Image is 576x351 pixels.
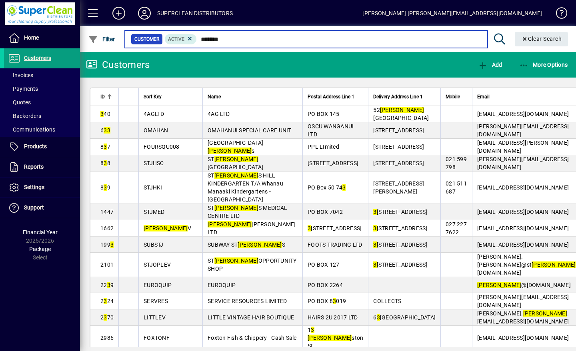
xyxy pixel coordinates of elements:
[517,58,570,72] button: More Options
[144,209,165,215] span: STJMED
[29,246,51,252] span: Package
[373,241,376,248] em: 3
[107,127,110,134] em: 3
[477,184,569,191] span: [EMAIL_ADDRESS][DOMAIN_NAME]
[208,92,298,101] div: Name
[100,282,114,288] span: 22 9
[8,113,41,119] span: Backorders
[308,184,346,191] span: PO Box 50 74
[373,241,427,248] span: [STREET_ADDRESS]
[100,127,110,134] span: 6
[100,111,104,117] em: 3
[446,92,460,101] span: Mobile
[100,144,110,150] span: 8 7
[208,282,236,288] span: EUROQUIP
[104,127,107,134] em: 3
[4,82,80,96] a: Payments
[373,225,427,231] span: [STREET_ADDRESS]
[477,282,521,288] em: [PERSON_NAME]
[373,298,401,304] span: COLLECTS
[308,92,354,101] span: Postal Address Line 1
[477,209,569,215] span: [EMAIL_ADDRESS][DOMAIN_NAME]
[477,294,569,308] span: [PERSON_NAME][EMAIL_ADDRESS][DOMAIN_NAME]
[104,298,107,304] em: 3
[100,92,105,101] span: ID
[24,143,47,150] span: Products
[134,35,159,43] span: Customer
[446,92,467,101] div: Mobile
[144,314,166,321] span: LITTLEV
[373,314,436,321] span: 6 [GEOGRAPHIC_DATA]
[100,184,110,191] span: 8 9
[86,32,117,46] button: Filter
[107,282,110,288] em: 3
[208,92,221,101] span: Name
[308,111,340,117] span: PO BOX 145
[373,107,429,121] span: 52 [GEOGRAPHIC_DATA]
[24,204,44,211] span: Support
[373,209,427,215] span: [STREET_ADDRESS]
[308,298,346,304] span: PO BOX 8 019
[308,314,358,321] span: HAIRS 2U 2017 LTD
[144,298,168,304] span: SERVRES
[23,229,58,235] span: Financial Year
[4,123,80,136] a: Communications
[308,335,352,341] em: [PERSON_NAME]
[208,127,292,134] span: OMAHANUI SPECIAL CARE UNIT
[208,335,297,341] span: Foxton Fish & Chippery - Cash Sale
[100,298,114,304] span: 2 24
[100,92,114,101] div: ID
[144,160,164,166] span: STJHSC
[104,314,107,321] em: 3
[104,160,107,166] em: 3
[333,298,336,304] em: 3
[476,58,504,72] button: Add
[24,164,44,170] span: Reports
[308,327,363,349] span: 1 ston St
[362,7,542,20] div: [PERSON_NAME] [PERSON_NAME][EMAIL_ADDRESS][DOMAIN_NAME]
[157,7,233,20] div: SUPERCLEAN DISTRIBUTORS
[377,314,380,321] em: 3
[208,221,296,235] span: [PERSON_NAME] LTD
[88,36,115,42] span: Filter
[477,140,569,154] span: [EMAIL_ADDRESS][PERSON_NAME][DOMAIN_NAME]
[100,241,114,248] span: 199
[308,123,354,138] span: OSCU WANGANUI LTD
[308,209,343,215] span: PO BOX 7042
[446,180,467,195] span: 021 511 687
[208,221,252,227] em: [PERSON_NAME]
[208,205,287,219] span: ST S MEDICAL CENTRE LTD
[532,261,576,268] em: [PERSON_NAME]
[86,58,150,71] div: Customers
[8,72,33,78] span: Invoices
[4,137,80,157] a: Products
[477,225,569,231] span: [EMAIL_ADDRESS][DOMAIN_NAME]
[380,107,424,113] em: [PERSON_NAME]
[144,225,192,231] span: V
[308,241,362,248] span: FOOTS TRADING LTD
[477,156,569,170] span: [PERSON_NAME][EMAIL_ADDRESS][DOMAIN_NAME]
[208,148,252,154] em: [PERSON_NAME]
[477,123,569,138] span: [PERSON_NAME][EMAIL_ADDRESS][DOMAIN_NAME]
[477,282,571,288] span: @[DOMAIN_NAME]
[24,34,39,41] span: Home
[24,184,44,190] span: Settings
[446,221,467,235] span: 027 227 7622
[208,241,285,248] span: SUBWAY ST S
[168,36,184,42] span: Active
[373,92,423,101] span: Delivery Address Line 1
[4,109,80,123] a: Backorders
[477,310,569,325] span: [PERSON_NAME]. .[EMAIL_ADDRESS][DOMAIN_NAME]
[214,257,258,264] em: [PERSON_NAME]
[110,241,114,248] em: 3
[144,225,188,231] em: [PERSON_NAME]
[214,205,258,211] em: [PERSON_NAME]
[515,32,568,46] button: Clear
[144,92,162,101] span: Sort Key
[477,92,490,101] span: Email
[521,36,562,42] span: Clear Search
[4,177,80,197] a: Settings
[144,335,170,341] span: FOXTONF
[208,111,230,117] span: 4AG LTD
[165,34,197,44] mat-chip: Activation Status: Active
